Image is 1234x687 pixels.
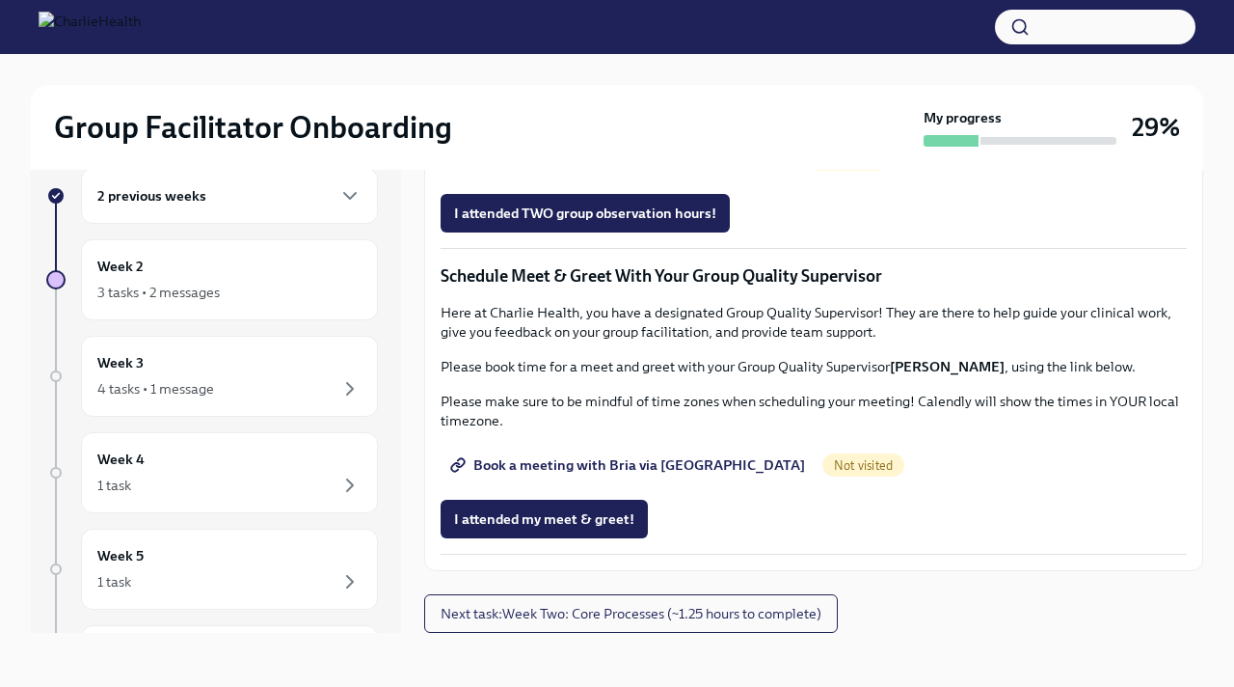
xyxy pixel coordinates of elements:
span: Next task : Week Two: Core Processes (~1.25 hours to complete) [441,604,821,623]
div: 1 task [97,476,131,495]
span: I attended TWO group observation hours! [454,204,716,223]
span: I attended my meet & greet! [454,509,634,529]
div: 2 previous weeks [81,168,378,224]
p: Please make sure to be mindful of time zones when scheduling your meeting! Calendly will show the... [441,392,1187,430]
a: Week 41 task [46,432,378,513]
span: Book a meeting with Bria via [GEOGRAPHIC_DATA] [454,455,805,475]
h6: Week 5 [97,545,144,566]
div: 4 tasks • 1 message [97,379,214,398]
div: 1 task [97,572,131,591]
strong: [PERSON_NAME] [890,358,1005,375]
p: Here at Charlie Health, you have a designated Group Quality Supervisor! They are there to help gu... [441,303,1187,342]
h6: Week 2 [97,256,144,277]
img: CharlieHealth [39,12,141,42]
span: Not visited [822,458,904,473]
h2: Group Facilitator Onboarding [54,108,452,147]
button: Next task:Week Two: Core Processes (~1.25 hours to complete) [424,594,838,633]
button: I attended my meet & greet! [441,500,648,538]
a: Week 34 tasks • 1 message [46,336,378,417]
h6: 2 previous weeks [97,185,206,206]
a: Week 51 task [46,529,378,610]
a: Book a meeting with Bria via [GEOGRAPHIC_DATA] [441,446,818,484]
p: Please book time for a meet and greet with your Group Quality Supervisor , using the link below. [441,357,1187,376]
button: I attended TWO group observation hours! [441,194,730,233]
strong: My progress [924,108,1002,127]
h6: Week 4 [97,449,145,470]
h3: 29% [1132,110,1180,145]
a: Week 23 tasks • 2 messages [46,239,378,320]
h6: Week 3 [97,352,144,373]
p: Schedule Meet & Greet With Your Group Quality Supervisor [441,264,1187,288]
div: 3 tasks • 2 messages [97,283,220,302]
